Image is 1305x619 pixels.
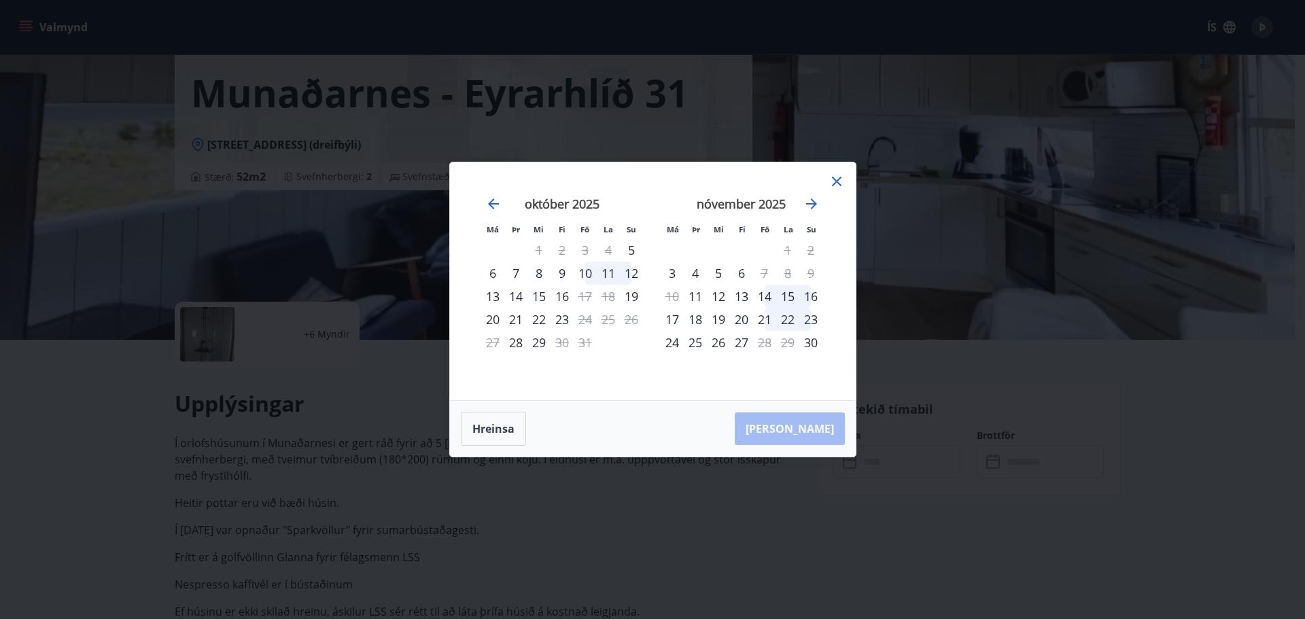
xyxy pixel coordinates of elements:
[481,308,504,331] td: Choose mánudagur, 20. október 2025 as your check-in date. It’s available.
[776,262,799,285] td: Not available. laugardagur, 8. nóvember 2025
[753,331,776,354] div: Aðeins útritun í boði
[620,262,643,285] td: Choose sunnudagur, 12. október 2025 as your check-in date. It’s available.
[753,262,776,285] td: Not available. föstudagur, 7. nóvember 2025
[527,308,551,331] td: Choose miðvikudagur, 22. október 2025 as your check-in date. It’s available.
[620,308,643,331] td: Not available. sunnudagur, 26. október 2025
[684,262,707,285] div: 4
[707,308,730,331] td: Choose miðvikudagur, 19. nóvember 2025 as your check-in date. It’s available.
[512,224,520,234] small: Þr
[481,285,504,308] td: Choose mánudagur, 13. október 2025 as your check-in date. It’s available.
[527,238,551,262] td: Not available. miðvikudagur, 1. október 2025
[620,238,643,262] div: Aðeins innritun í boði
[776,285,799,308] td: Choose laugardagur, 15. nóvember 2025 as your check-in date. It’s available.
[620,285,643,308] div: Aðeins innritun í boði
[799,262,822,285] td: Not available. sunnudagur, 9. nóvember 2025
[730,308,753,331] div: 20
[527,331,551,354] div: 29
[485,196,502,212] div: Move backward to switch to the previous month.
[661,262,684,285] td: Choose mánudagur, 3. nóvember 2025 as your check-in date. It’s available.
[692,224,700,234] small: Þr
[753,308,776,331] td: Choose föstudagur, 21. nóvember 2025 as your check-in date. It’s available.
[707,285,730,308] td: Choose miðvikudagur, 12. nóvember 2025 as your check-in date. It’s available.
[667,224,679,234] small: Má
[753,262,776,285] div: Aðeins útritun í boði
[707,308,730,331] div: 19
[574,331,597,354] td: Not available. föstudagur, 31. október 2025
[481,262,504,285] div: 6
[551,262,574,285] td: Choose fimmtudagur, 9. október 2025 as your check-in date. It’s available.
[504,308,527,331] td: Choose þriðjudagur, 21. október 2025 as your check-in date. It’s available.
[684,285,707,308] td: Choose þriðjudagur, 11. nóvember 2025 as your check-in date. It’s available.
[753,331,776,354] td: Not available. föstudagur, 28. nóvember 2025
[580,224,589,234] small: Fö
[661,331,684,354] td: Choose mánudagur, 24. nóvember 2025 as your check-in date. It’s available.
[504,308,527,331] div: 21
[551,238,574,262] td: Not available. fimmtudagur, 2. október 2025
[597,285,620,308] td: Not available. laugardagur, 18. október 2025
[461,412,526,446] button: Hreinsa
[620,285,643,308] td: Choose sunnudagur, 19. október 2025 as your check-in date. It’s available.
[504,285,527,308] td: Choose þriðjudagur, 14. október 2025 as your check-in date. It’s available.
[620,262,643,285] div: 12
[661,308,684,331] div: 17
[574,285,597,308] td: Not available. föstudagur, 17. október 2025
[661,331,684,354] div: 24
[527,331,551,354] td: Choose miðvikudagur, 29. október 2025 as your check-in date. It’s available.
[527,262,551,285] td: Choose miðvikudagur, 8. október 2025 as your check-in date. It’s available.
[799,285,822,308] div: 16
[597,262,620,285] td: Choose laugardagur, 11. október 2025 as your check-in date. It’s available.
[504,331,527,354] td: Choose þriðjudagur, 28. október 2025 as your check-in date. It’s available.
[707,262,730,285] td: Choose miðvikudagur, 5. nóvember 2025 as your check-in date. It’s available.
[661,262,684,285] div: Aðeins innritun í boði
[597,308,620,331] td: Not available. laugardagur, 25. október 2025
[504,262,527,285] td: Choose þriðjudagur, 7. október 2025 as your check-in date. It’s available.
[684,262,707,285] td: Choose þriðjudagur, 4. nóvember 2025 as your check-in date. It’s available.
[776,308,799,331] td: Choose laugardagur, 22. nóvember 2025 as your check-in date. It’s available.
[527,285,551,308] td: Choose miðvikudagur, 15. október 2025 as your check-in date. It’s available.
[799,331,822,354] div: Aðeins innritun í boði
[604,224,613,234] small: La
[481,285,504,308] div: 13
[761,224,769,234] small: Fö
[684,308,707,331] div: 18
[527,285,551,308] div: 15
[776,238,799,262] td: Not available. laugardagur, 1. nóvember 2025
[697,196,786,212] strong: nóvember 2025
[504,285,527,308] div: 14
[730,331,753,354] td: Choose fimmtudagur, 27. nóvember 2025 as your check-in date. It’s available.
[730,262,753,285] td: Choose fimmtudagur, 6. nóvember 2025 as your check-in date. It’s available.
[661,285,684,308] td: Not available. mánudagur, 10. nóvember 2025
[739,224,746,234] small: Fi
[753,285,776,308] div: 14
[707,331,730,354] td: Choose miðvikudagur, 26. nóvember 2025 as your check-in date. It’s available.
[707,262,730,285] div: 5
[487,224,499,234] small: Má
[551,308,574,331] div: 23
[481,308,504,331] div: 20
[803,196,820,212] div: Move forward to switch to the next month.
[730,285,753,308] td: Choose fimmtudagur, 13. nóvember 2025 as your check-in date. It’s available.
[481,331,504,354] td: Not available. mánudagur, 27. október 2025
[551,262,574,285] div: 9
[776,285,799,308] div: 15
[504,262,527,285] div: 7
[551,331,574,354] td: Not available. fimmtudagur, 30. október 2025
[776,331,799,354] td: Not available. laugardagur, 29. nóvember 2025
[707,285,730,308] div: 12
[730,262,753,285] div: 6
[799,308,822,331] td: Choose sunnudagur, 23. nóvember 2025 as your check-in date. It’s available.
[807,224,816,234] small: Su
[730,308,753,331] td: Choose fimmtudagur, 20. nóvember 2025 as your check-in date. It’s available.
[753,308,776,331] div: 21
[574,285,597,308] div: Aðeins útritun í boði
[574,308,597,331] td: Not available. föstudagur, 24. október 2025
[661,308,684,331] td: Choose mánudagur, 17. nóvember 2025 as your check-in date. It’s available.
[799,331,822,354] td: Choose sunnudagur, 30. nóvember 2025 as your check-in date. It’s available.
[627,224,636,234] small: Su
[799,238,822,262] td: Not available. sunnudagur, 2. nóvember 2025
[527,262,551,285] div: 8
[684,331,707,354] td: Choose þriðjudagur, 25. nóvember 2025 as your check-in date. It’s available.
[466,179,839,384] div: Calendar
[707,331,730,354] div: 26
[551,331,574,354] div: Aðeins útritun í boði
